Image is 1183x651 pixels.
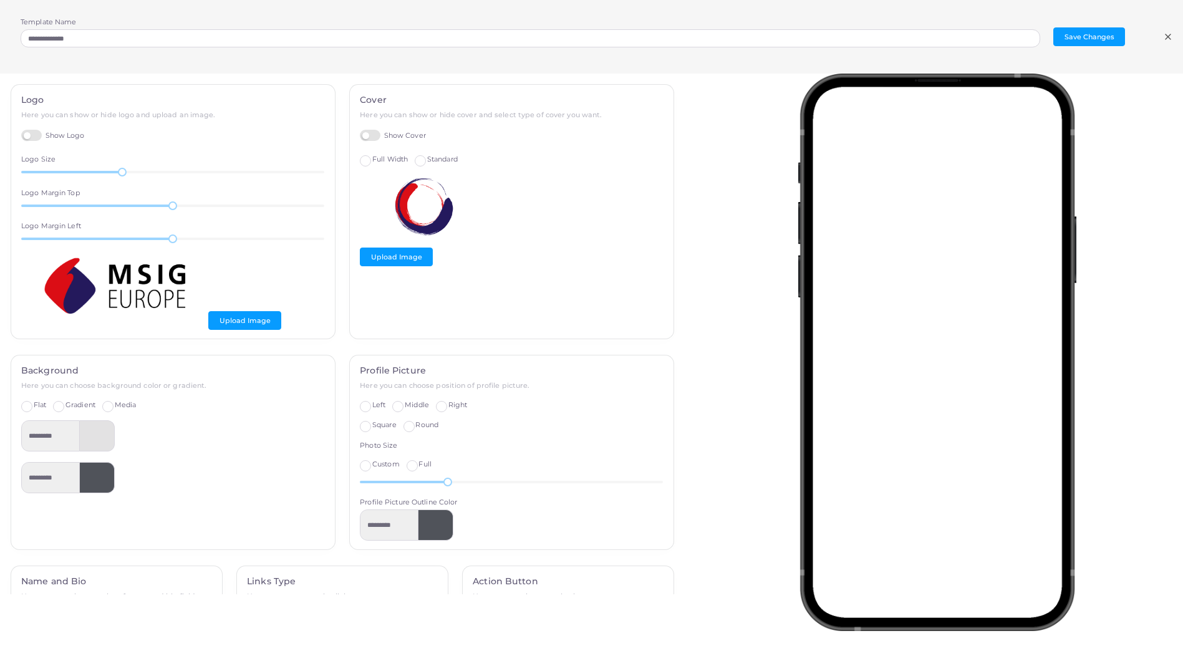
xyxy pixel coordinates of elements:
[360,365,663,376] h4: Profile Picture
[21,382,324,390] h6: Here you can choose background color or gradient.
[115,400,137,409] span: Media
[360,441,397,451] label: Photo Size
[360,498,457,508] label: Profile Picture Outline Color
[372,420,397,429] span: Square
[405,400,429,409] span: Middle
[360,248,433,266] button: Upload Image
[360,175,485,238] img: Logo
[448,400,468,409] span: Right
[360,95,663,105] h4: Cover
[21,155,56,165] label: Logo Size
[21,365,324,376] h4: Background
[372,400,385,409] span: Left
[360,382,663,390] h6: Here you can choose position of profile picture.
[21,188,80,198] label: Logo Margin Top
[473,592,663,600] h6: Here you can choose action button appearance.
[21,95,324,105] h4: Logo
[21,221,81,231] label: Logo Margin Left
[208,311,281,330] button: Upload Image
[360,111,663,119] h6: Here you can show or hide cover and select type of cover you want.
[418,460,431,468] span: Full
[372,460,400,468] span: Custom
[372,155,408,163] span: Full Width
[415,420,438,429] span: Round
[1053,27,1125,46] button: Save Changes
[34,400,46,409] span: Flat
[21,130,85,142] label: Show Logo
[21,17,76,27] label: Template Name
[21,592,211,600] h6: Here you can change color of name and bio fields.
[473,576,663,587] h4: Action Button
[247,576,437,587] h4: Links Type
[21,111,324,119] h6: Here you can show or hide logo and upload an image.
[247,592,437,600] h6: Here you can customize links.
[21,576,211,587] h4: Name and Bio
[427,155,458,163] span: Standard
[21,255,208,317] img: Logo
[360,130,426,142] label: Show Cover
[65,400,95,409] span: Gradient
